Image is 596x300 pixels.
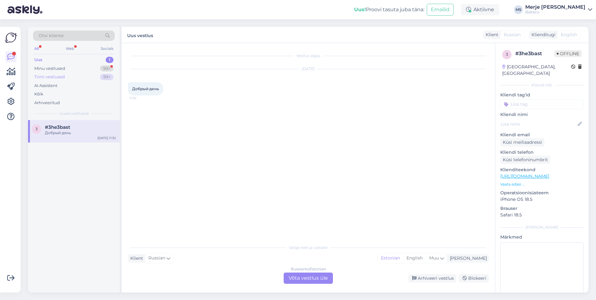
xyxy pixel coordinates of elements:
div: [DATE] [128,66,489,72]
div: Balteco [525,10,585,15]
div: Aktiivne [461,4,499,15]
div: Klienditugi [529,31,555,38]
span: Otsi kliente [39,32,64,39]
span: Добрый день [132,86,159,91]
p: Brauser [500,205,584,212]
p: iPhone OS 18.5 [500,196,584,203]
div: [DATE] 11:32 [98,136,116,140]
div: Küsi meiliaadressi [500,138,545,147]
label: Uus vestlus [127,31,153,39]
div: 99+ [100,74,113,80]
div: Web [65,45,75,53]
div: [GEOGRAPHIC_DATA], [GEOGRAPHIC_DATA] [502,64,571,77]
div: Küsi telefoninumbrit [500,156,550,164]
span: #3he3bast [45,124,70,130]
a: Merje [PERSON_NAME]Balteco [525,5,592,15]
div: Kõik [34,91,43,97]
div: Klient [128,255,143,262]
p: Operatsioonisüsteem [500,190,584,196]
div: Merje [PERSON_NAME] [525,5,585,10]
div: Valige keel ja vastake [128,245,489,250]
p: Kliendi tag'id [500,92,584,98]
p: Kliendi email [500,132,584,138]
p: Kliendi nimi [500,111,584,118]
div: Blokeeri [459,274,489,283]
p: Märkmed [500,234,584,240]
p: Safari 18.5 [500,212,584,218]
div: 1 [106,57,113,63]
div: Russian to Estonian [291,266,326,272]
div: Arhiveeritud [34,100,60,106]
input: Lisa nimi [501,121,576,128]
div: Socials [99,45,115,53]
img: Askly Logo [5,32,17,44]
div: Vestlus algas [128,53,489,59]
p: Vaata edasi ... [500,181,584,187]
div: Kliendi info [500,82,584,88]
span: English [561,31,577,38]
div: Arhiveeri vestlus [408,274,456,283]
div: Võta vestlus üle [284,273,333,284]
div: Minu vestlused [34,65,65,72]
p: Kliendi telefon [500,149,584,156]
span: Russian [148,255,165,262]
div: Klient [483,31,498,38]
input: Lisa tag [500,99,584,109]
div: AI Assistent [34,83,57,89]
div: MS [514,5,523,14]
div: All [33,45,40,53]
button: Emailid [427,4,454,16]
a: [URL][DOMAIN_NAME] [500,173,549,179]
span: Muu [429,255,439,261]
div: Estonian [378,254,403,263]
span: 3 [36,127,38,131]
div: Proovi tasuta juba täna: [354,6,424,13]
div: Добрый день [45,130,116,136]
div: # 3he3bast [515,50,554,57]
div: [PERSON_NAME] [447,255,487,262]
div: 99+ [100,65,113,72]
b: Uus! [354,7,366,12]
div: [PERSON_NAME] [500,225,584,230]
span: 11:32 [130,96,153,100]
span: Russian [504,31,521,38]
span: Offline [554,50,582,57]
div: Tiimi vestlused [34,74,65,80]
p: Klienditeekond [500,167,584,173]
span: Uued vestlused [60,111,89,116]
div: English [403,254,426,263]
div: Uus [34,57,42,63]
span: 3 [506,52,508,57]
